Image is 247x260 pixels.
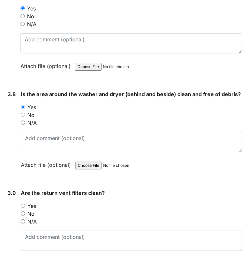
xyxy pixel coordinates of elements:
[7,90,16,98] label: 3.8
[21,211,25,216] input: No
[21,22,25,26] input: N/A
[27,202,36,210] label: Yes
[27,20,36,28] label: N/A
[27,210,34,218] label: No
[21,204,25,208] input: Yes
[21,219,25,224] input: N/A
[27,12,34,20] label: No
[21,190,105,196] span: Are the return vent filters clean?
[21,157,74,169] label: Attach file (optional)
[27,5,36,12] label: Yes
[21,105,25,109] input: Yes
[21,91,241,97] span: Is the area around the washer and dryer (behind and beside) clean and free of debris?
[27,119,37,127] label: N/A
[21,113,25,117] input: No
[21,14,25,18] input: No
[21,59,73,70] label: Attach file (optional)
[21,6,25,10] input: Yes
[27,111,34,119] label: No
[27,103,36,111] label: Yes
[21,121,25,125] input: N/A
[27,218,37,225] label: N/A
[7,189,16,197] label: 3.9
